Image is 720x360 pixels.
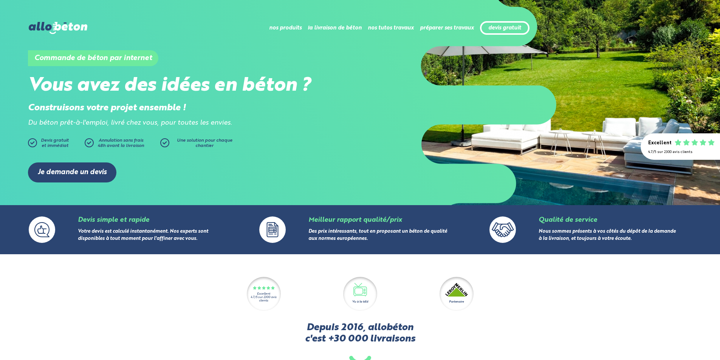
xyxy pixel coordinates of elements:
[257,292,270,296] div: Excellent
[368,19,414,37] li: nos tutos travaux
[98,138,144,148] span: Annulation sans frais 48h avant la livraison
[177,138,232,148] span: Une solution pour chaque chantier
[28,50,158,66] h1: Commande de béton par internet
[41,138,69,148] span: Devis gratuit et immédiat
[78,229,208,241] a: Votre devis est calculé instantanément. Nos experts sont disponibles à tout moment pour l'affiner...
[308,229,447,241] a: Des prix intéressants, tout en proposant un béton de qualité aux normes européennes.
[420,19,474,37] li: préparer ses travaux
[488,25,521,31] a: devis gratuit
[28,138,81,151] a: Devis gratuitet immédiat
[539,217,597,223] a: Qualité de service
[648,150,712,154] div: 4.7/5 sur 2300 avis clients
[28,75,360,97] h2: Vous avez des idées en béton ?
[28,162,116,182] a: Je demande un devis
[28,120,232,126] i: Du béton prêt-à-l'emploi, livré chez vous, pour toutes les envies.
[308,19,362,37] li: la livraison de béton
[648,141,672,146] div: Excellent
[308,217,402,223] a: Meilleur rapport qualité/prix
[539,229,676,241] a: Nous sommes présents à vos côtés du dépôt de la demande à la livraison, et toujours à votre écoute.
[352,300,368,304] div: Vu à la télé
[269,19,302,37] li: nos produits
[78,217,149,223] a: Devis simple et rapide
[29,22,87,34] img: allobéton
[160,138,236,151] a: Une solution pour chaque chantier
[28,104,186,113] strong: Construisons votre projet ensemble !
[85,138,160,151] a: Annulation sans frais48h avant la livraison
[247,296,281,303] div: 4.7/5 sur 2300 avis clients
[449,300,464,304] div: Partenaire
